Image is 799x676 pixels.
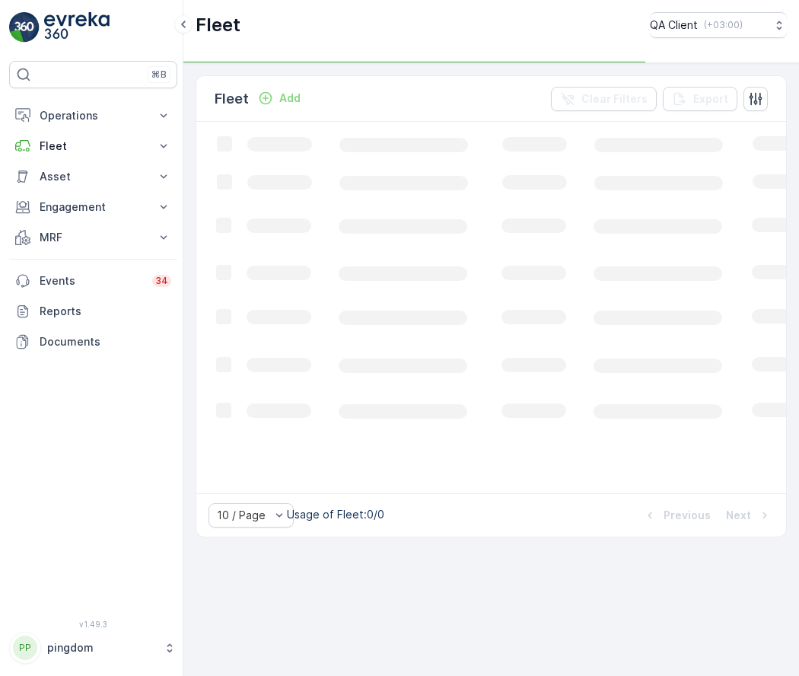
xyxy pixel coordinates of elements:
[9,161,177,192] button: Asset
[40,199,147,215] p: Engagement
[9,131,177,161] button: Fleet
[9,12,40,43] img: logo
[9,327,177,357] a: Documents
[9,632,177,664] button: PPpingdom
[650,12,787,38] button: QA Client(+03:00)
[9,222,177,253] button: MRF
[40,304,171,319] p: Reports
[551,87,657,111] button: Clear Filters
[724,506,774,525] button: Next
[9,620,177,629] span: v 1.49.3
[40,169,147,184] p: Asset
[726,508,751,523] p: Next
[196,13,240,37] p: Fleet
[13,636,37,660] div: PP
[9,100,177,131] button: Operations
[664,508,711,523] p: Previous
[215,88,249,110] p: Fleet
[40,273,143,289] p: Events
[9,266,177,296] a: Events34
[252,89,307,107] button: Add
[40,139,147,154] p: Fleet
[693,91,728,107] p: Export
[704,19,743,31] p: ( +03:00 )
[9,296,177,327] a: Reports
[155,275,168,287] p: 34
[279,91,301,106] p: Add
[9,192,177,222] button: Engagement
[40,108,147,123] p: Operations
[40,230,147,245] p: MRF
[650,18,698,33] p: QA Client
[40,334,171,349] p: Documents
[44,12,110,43] img: logo_light-DOdMpM7g.png
[641,506,712,525] button: Previous
[151,69,167,81] p: ⌘B
[663,87,737,111] button: Export
[581,91,648,107] p: Clear Filters
[47,640,156,655] p: pingdom
[287,507,384,522] p: Usage of Fleet : 0/0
